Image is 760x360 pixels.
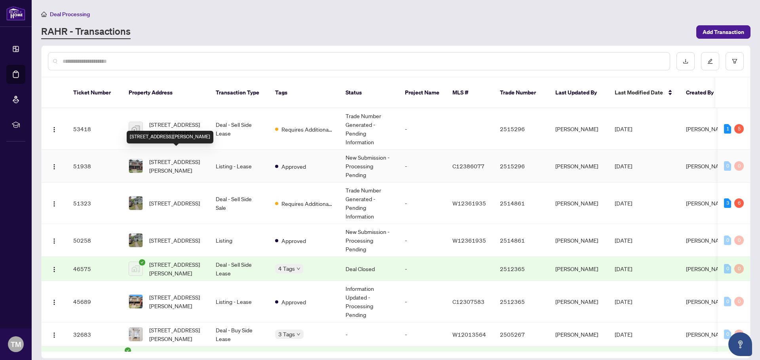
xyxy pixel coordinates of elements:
[48,262,61,275] button: Logo
[149,260,203,277] span: [STREET_ADDRESS][PERSON_NAME]
[209,322,269,347] td: Deal - Buy Side Lease
[608,77,680,108] th: Last Modified Date
[549,150,608,183] td: [PERSON_NAME]
[129,196,142,210] img: thumbnail-img
[127,131,213,143] div: [STREET_ADDRESS][PERSON_NAME]
[686,298,729,305] span: [PERSON_NAME]
[281,125,333,134] span: Requires Additional Docs
[686,265,729,272] span: [PERSON_NAME]
[549,322,608,347] td: [PERSON_NAME]
[209,108,269,150] td: Deal - Sell Side Lease
[494,224,549,257] td: 2514861
[615,125,632,132] span: [DATE]
[696,25,750,39] button: Add Transaction
[51,299,57,305] img: Logo
[149,199,200,207] span: [STREET_ADDRESS]
[399,77,446,108] th: Project Name
[703,26,744,38] span: Add Transaction
[686,237,729,244] span: [PERSON_NAME]
[549,281,608,322] td: [PERSON_NAME]
[209,150,269,183] td: Listing - Lease
[11,339,21,350] span: TM
[734,124,744,134] div: 5
[452,331,486,338] span: W12013564
[399,108,446,150] td: -
[129,159,142,173] img: thumbnail-img
[51,164,57,170] img: Logo
[339,224,399,257] td: New Submission - Processing Pending
[129,295,142,308] img: thumbnail-img
[549,224,608,257] td: [PERSON_NAME]
[494,77,549,108] th: Trade Number
[686,125,729,132] span: [PERSON_NAME]
[676,52,695,70] button: download
[278,264,295,273] span: 4 Tags
[683,58,688,64] span: download
[339,150,399,183] td: New Submission - Processing Pending
[724,236,731,245] div: 0
[149,326,203,343] span: [STREET_ADDRESS][PERSON_NAME]
[281,199,333,208] span: Requires Additional Docs
[296,332,300,336] span: down
[726,52,744,70] button: filter
[724,161,731,171] div: 0
[139,259,145,266] span: check-circle
[494,281,549,322] td: 2512365
[339,322,399,347] td: -
[734,161,744,171] div: 0
[452,162,484,170] span: C12386077
[281,162,306,171] span: Approved
[399,322,446,347] td: -
[48,197,61,209] button: Logo
[615,162,632,170] span: [DATE]
[615,88,663,97] span: Last Modified Date
[51,201,57,207] img: Logo
[724,124,731,134] div: 1
[734,264,744,273] div: 0
[51,332,57,338] img: Logo
[615,265,632,272] span: [DATE]
[615,200,632,207] span: [DATE]
[680,77,727,108] th: Created By
[494,150,549,183] td: 2515296
[281,236,306,245] span: Approved
[129,122,142,136] img: thumbnail-img
[129,262,142,275] img: thumbnail-img
[399,224,446,257] td: -
[732,58,737,64] span: filter
[452,200,486,207] span: W12361935
[446,77,494,108] th: MLS #
[129,328,142,341] img: thumbnail-img
[452,298,484,305] span: C12307583
[48,234,61,247] button: Logo
[296,267,300,271] span: down
[281,298,306,306] span: Approved
[549,77,608,108] th: Last Updated By
[728,332,752,356] button: Open asap
[494,183,549,224] td: 2514861
[209,183,269,224] td: Deal - Sell Side Sale
[686,162,729,170] span: [PERSON_NAME]
[494,322,549,347] td: 2505267
[67,257,122,281] td: 46575
[149,120,203,138] span: [STREET_ADDRESS][PERSON_NAME]
[724,198,731,208] div: 3
[494,108,549,150] td: 2515296
[125,347,131,354] span: check-circle
[701,52,719,70] button: edit
[615,331,632,338] span: [DATE]
[339,281,399,322] td: Information Updated - Processing Pending
[686,200,729,207] span: [PERSON_NAME]
[67,183,122,224] td: 51323
[149,157,203,175] span: [STREET_ADDRESS][PERSON_NAME]
[278,330,295,339] span: 3 Tags
[734,297,744,306] div: 0
[686,331,729,338] span: [PERSON_NAME]
[339,183,399,224] td: Trade Number Generated - Pending Information
[724,297,731,306] div: 0
[452,237,486,244] span: W12361935
[549,257,608,281] td: [PERSON_NAME]
[339,257,399,281] td: Deal Closed
[615,298,632,305] span: [DATE]
[724,264,731,273] div: 0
